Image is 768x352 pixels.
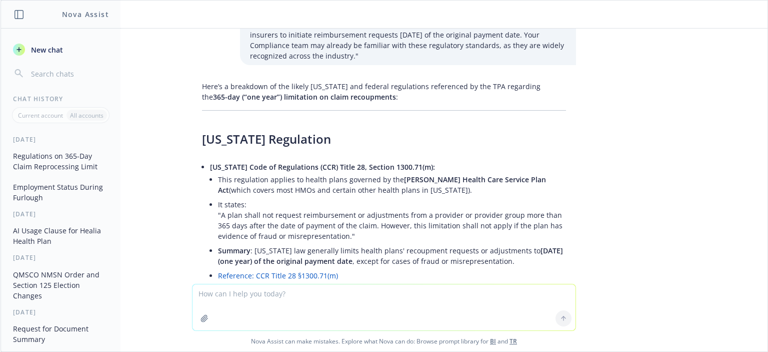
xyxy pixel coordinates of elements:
[202,81,566,102] p: Here’s a breakdown of the likely [US_STATE] and federal regulations referenced by the TPA regardi...
[490,337,496,345] a: BI
[9,266,112,304] button: QMSCO NMSN Order and Section 125 Election Changes
[9,148,112,175] button: Regulations on 365-Day Claim Reprocessing Limit
[1,95,120,103] div: Chat History
[218,175,546,195] span: [PERSON_NAME] Health Care Service Plan Act
[9,320,112,347] button: Request for Document Summary
[509,337,517,345] a: TR
[218,172,566,197] li: This regulation applies to health plans governed by the (which covers most HMOs and certain other...
[9,179,112,206] button: Employment Status During Furlough
[4,331,763,351] span: Nova Assist can make mistakes. Explore what Nova can do: Browse prompt library for and
[29,67,108,81] input: Search chats
[210,162,435,172] span: [US_STATE] Code of Regulations (CCR) Title 28, Section 1300.71(m):
[218,197,566,243] li: It states:
[1,135,120,144] div: [DATE]
[202,131,331,147] span: [US_STATE] Regulation
[218,246,250,255] span: Summary
[218,243,566,268] li: : [US_STATE] law generally limits health plans' recoupment requests or adjustments to , except fo...
[1,308,120,316] div: [DATE]
[218,271,338,280] a: Reference: CCR Title 28 §1300.71(m)
[18,111,63,120] p: Current account
[70,111,103,120] p: All accounts
[1,210,120,218] div: [DATE]
[213,92,396,102] span: 365-day (“one year”) limitation on claim recoupments
[218,246,563,266] span: [DATE] (one year) of the original payment date
[9,41,112,59] button: New chat
[1,253,120,262] div: [DATE]
[9,222,112,249] button: AI Usage Clause for Healia Health Plan
[29,45,63,55] span: New chat
[218,210,566,241] p: "A plan shall not request reimbursement or adjustments from a provider or provider group more tha...
[62,9,109,20] h1: Nova Assist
